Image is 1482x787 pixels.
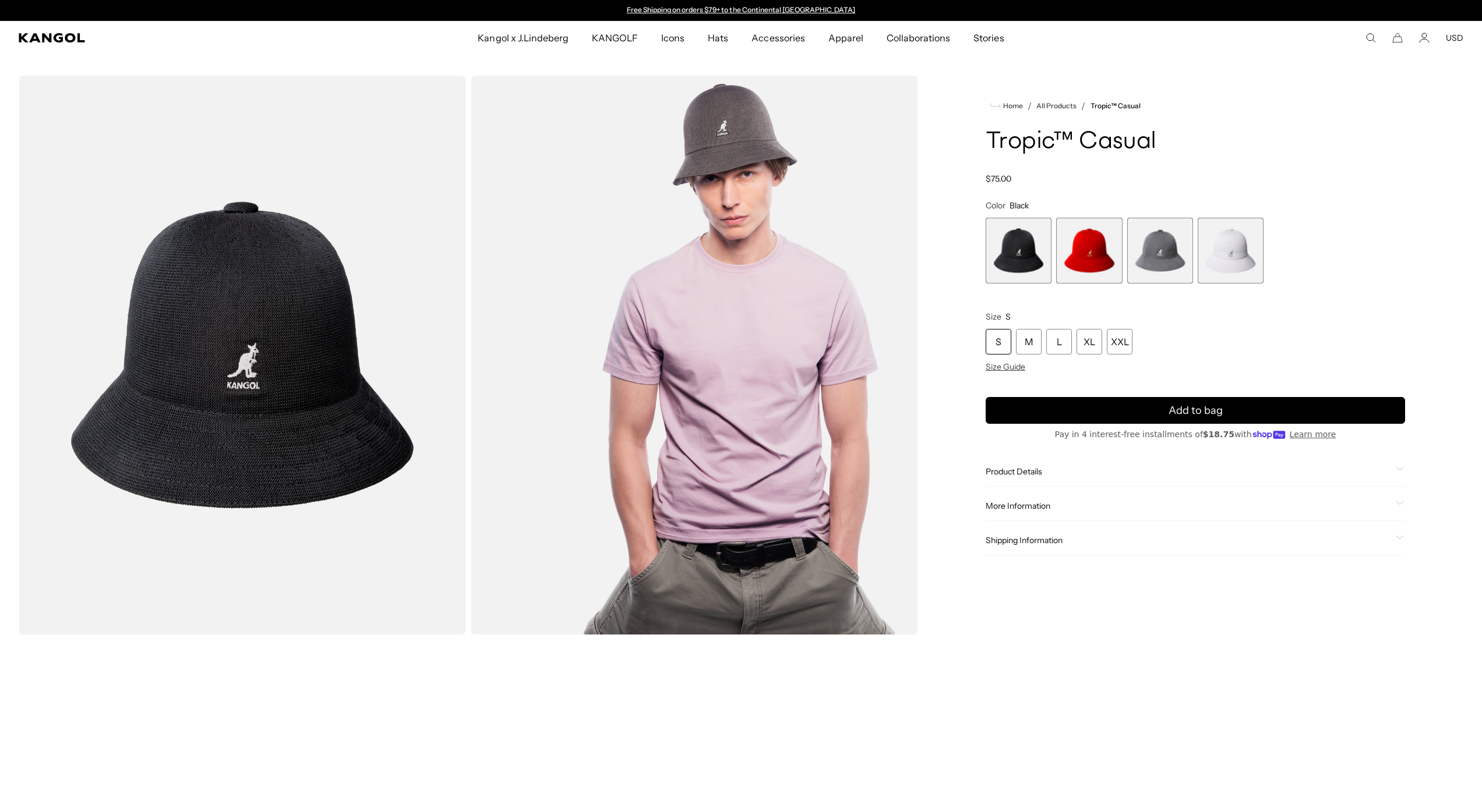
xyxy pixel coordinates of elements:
span: Apparel [828,21,863,55]
a: Kangol [19,33,317,42]
span: More Information [986,501,1391,511]
a: Home [990,101,1023,111]
div: 2 of 4 [1056,218,1122,283]
span: Stories [973,21,1004,55]
div: Announcement [621,6,861,15]
label: Black [986,218,1051,283]
div: L [1046,329,1072,354]
button: USD [1446,33,1463,43]
a: Kangol x J.Lindeberg [466,21,580,55]
a: Collaborations [875,21,962,55]
span: KANGOLF [592,21,638,55]
span: Shipping Information [986,535,1391,545]
h1: Tropic™ Casual [986,129,1405,155]
a: Tropic™ Casual [1091,102,1141,110]
a: Stories [962,21,1015,55]
label: White [1198,218,1264,283]
span: Size [986,311,1001,322]
div: XXL [1107,329,1132,354]
span: Color [986,200,1005,211]
span: S [1005,311,1011,322]
a: Free Shipping on orders $79+ to the Continental [GEOGRAPHIC_DATA] [627,5,856,14]
a: Apparel [817,21,875,55]
div: 4 of 4 [1198,218,1264,283]
div: XL [1077,329,1102,354]
li: / [1023,99,1032,113]
a: KANGOLF [580,21,650,55]
span: Accessories [751,21,804,55]
label: Scarlet [1056,218,1122,283]
span: $75.00 [986,173,1011,184]
slideshow-component: Announcement bar [621,6,861,15]
span: Icons [661,21,684,55]
div: M [1016,329,1042,354]
button: Cart [1392,33,1403,43]
span: Kangol x J.Lindeberg [478,21,569,55]
div: 3 of 4 [1127,218,1193,283]
div: S [986,329,1011,354]
a: Hats [696,21,740,55]
span: Hats [708,21,728,55]
a: Icons [650,21,696,55]
span: Product Details [986,466,1391,477]
img: color-black [19,76,466,634]
span: Home [1001,102,1023,110]
span: Add to bag [1169,403,1223,419]
button: Add to bag [986,397,1405,424]
span: Size Guide [986,361,1025,372]
label: Charcoal [1127,218,1193,283]
span: Collaborations [887,21,950,55]
div: 1 of 2 [621,6,861,15]
span: Black [1010,200,1029,211]
nav: breadcrumbs [986,99,1405,113]
li: / [1077,99,1085,113]
a: All Products [1036,102,1077,110]
summary: Search here [1365,33,1376,43]
a: Account [1419,33,1430,43]
div: 1 of 4 [986,218,1051,283]
a: Accessories [740,21,816,55]
img: charcoal [471,76,918,634]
